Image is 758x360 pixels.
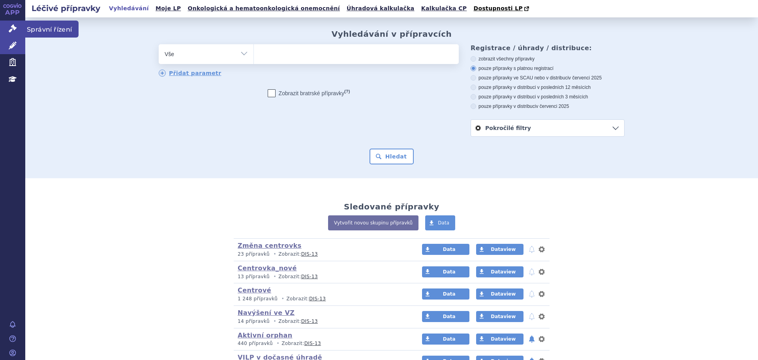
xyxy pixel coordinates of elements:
[443,247,456,252] span: Data
[422,334,469,345] a: Data
[491,291,516,297] span: Dataview
[538,245,546,254] button: nastavení
[238,296,278,302] span: 1 248 přípravků
[528,334,536,344] button: notifikace
[471,3,533,14] a: Dostupnosti LP
[271,251,278,258] i: •
[538,312,546,321] button: nastavení
[443,291,456,297] span: Data
[471,94,625,100] label: pouze přípravky v distribuci v posledních 3 měsících
[268,89,350,97] label: Zobrazit bratrské přípravky
[271,318,278,325] i: •
[238,296,407,302] p: Zobrazit:
[332,29,452,39] h2: Vyhledávání v přípravcích
[476,244,523,255] a: Dataview
[301,319,318,324] a: DIS-13
[422,266,469,277] a: Data
[471,84,625,90] label: pouze přípravky v distribuci v posledních 12 měsících
[274,340,281,347] i: •
[528,267,536,277] button: notifikace
[491,314,516,319] span: Dataview
[344,89,350,94] abbr: (?)
[528,245,536,254] button: notifikace
[238,340,407,347] p: Zobrazit:
[238,273,407,280] p: Zobrazit:
[344,202,439,211] h2: Sledované přípravky
[471,65,625,72] label: pouze přípravky s platnou registrací
[238,251,407,258] p: Zobrazit:
[443,336,456,342] span: Data
[471,120,624,136] a: Pokročilé filtry
[471,103,625,109] label: pouze přípravky v distribuci
[238,341,273,346] span: 440 přípravků
[238,251,270,257] span: 23 přípravků
[443,269,456,275] span: Data
[238,274,270,279] span: 13 přípravků
[370,149,414,164] button: Hledat
[279,296,286,302] i: •
[238,332,293,339] a: Aktivní orphan
[528,312,536,321] button: notifikace
[419,3,469,14] a: Kalkulačka CP
[491,247,516,252] span: Dataview
[476,311,523,322] a: Dataview
[238,319,270,324] span: 14 přípravků
[491,336,516,342] span: Dataview
[328,215,418,230] a: Vytvořit novou skupinu přípravků
[538,267,546,277] button: nastavení
[159,70,221,77] a: Přidat parametr
[185,3,342,14] a: Onkologická a hematoonkologická onemocnění
[238,318,407,325] p: Zobrazit:
[422,288,469,300] a: Data
[301,251,318,257] a: DIS-13
[425,215,455,230] a: Data
[304,341,321,346] a: DIS-13
[538,289,546,299] button: nastavení
[538,334,546,344] button: nastavení
[238,242,302,249] a: Změna centrovks
[238,286,271,294] a: Centrové
[301,274,318,279] a: DIS-13
[422,311,469,322] a: Data
[25,21,79,37] span: Správní řízení
[107,3,151,14] a: Vyhledávání
[476,288,523,300] a: Dataview
[471,56,625,62] label: zobrazit všechny přípravky
[238,309,295,317] a: Navýšení ve VZ
[473,5,523,11] span: Dostupnosti LP
[536,104,569,109] span: v červenci 2025
[568,75,602,81] span: v červenci 2025
[476,266,523,277] a: Dataview
[491,269,516,275] span: Dataview
[443,314,456,319] span: Data
[528,289,536,299] button: notifikace
[238,264,297,272] a: Centrovka_nové
[471,75,625,81] label: pouze přípravky ve SCAU nebo v distribuci
[422,244,469,255] a: Data
[471,44,625,52] h3: Registrace / úhrady / distribuce:
[153,3,183,14] a: Moje LP
[344,3,417,14] a: Úhradová kalkulačka
[25,3,107,14] h2: Léčivé přípravky
[438,220,449,226] span: Data
[271,273,278,280] i: •
[476,334,523,345] a: Dataview
[309,296,326,302] a: DIS-13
